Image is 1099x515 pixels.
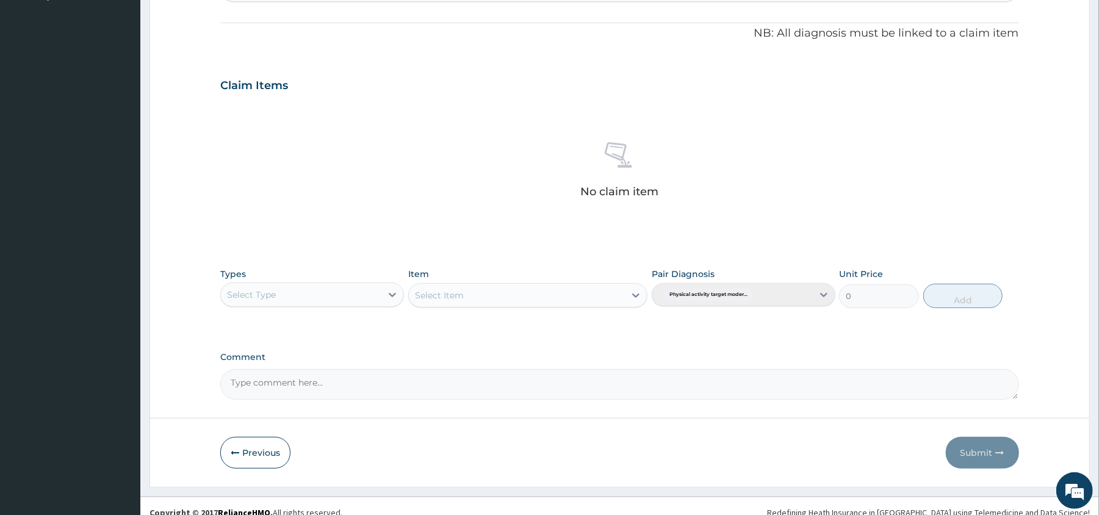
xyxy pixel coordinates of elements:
[946,437,1019,469] button: Submit
[63,68,205,84] div: Chat with us now
[923,284,1003,308] button: Add
[220,352,1018,362] label: Comment
[220,79,288,93] h3: Claim Items
[6,333,232,376] textarea: Type your message and hit 'Enter'
[652,268,715,280] label: Pair Diagnosis
[220,437,290,469] button: Previous
[220,26,1018,41] p: NB: All diagnosis must be linked to a claim item
[408,268,429,280] label: Item
[23,61,49,92] img: d_794563401_company_1708531726252_794563401
[71,154,168,277] span: We're online!
[220,269,246,279] label: Types
[227,289,276,301] div: Select Type
[200,6,229,35] div: Minimize live chat window
[580,185,658,198] p: No claim item
[839,268,883,280] label: Unit Price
